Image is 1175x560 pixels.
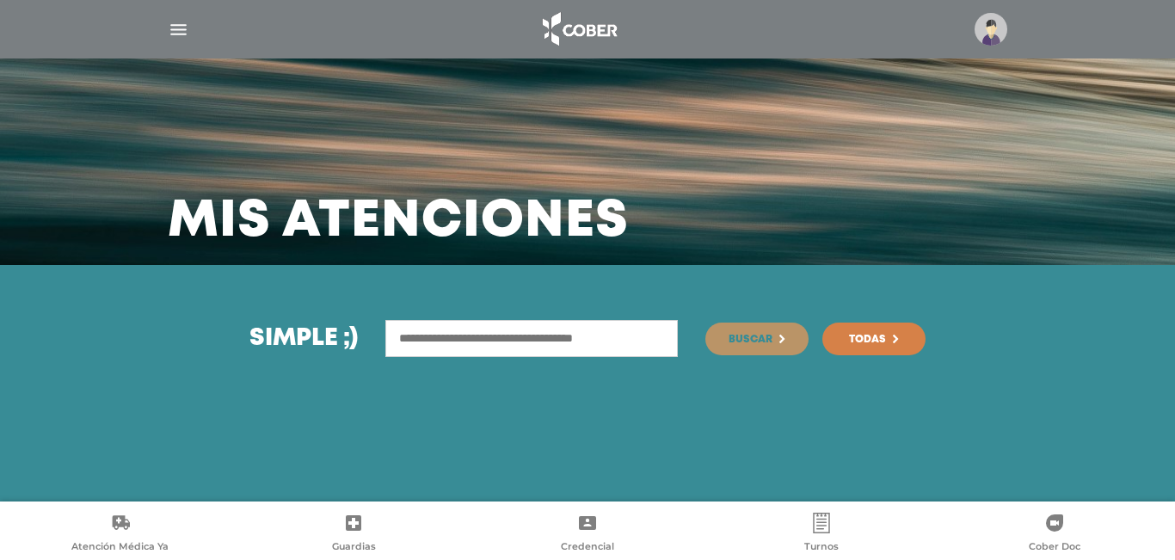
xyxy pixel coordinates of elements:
[822,323,926,355] a: Todas
[561,540,614,556] span: Credencial
[471,513,704,557] a: Credencial
[343,328,358,349] span: ;)
[705,323,809,355] button: Buscar
[168,19,189,40] img: Cober_menu-lines-white.svg
[533,9,624,50] img: logo_cober_home-white.png
[804,540,839,556] span: Turnos
[237,513,471,557] a: Guardias
[168,200,629,244] h3: Mis atenciones
[704,513,938,557] a: Turnos
[938,513,1172,557] a: Cober Doc
[249,328,338,349] span: Simple
[729,335,772,345] span: Buscar
[975,13,1007,46] img: profile-placeholder.svg
[71,540,169,556] span: Atención Médica Ya
[1029,540,1080,556] span: Cober Doc
[849,335,886,345] span: Todas
[3,513,237,557] a: Atención Médica Ya
[332,540,376,556] span: Guardias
